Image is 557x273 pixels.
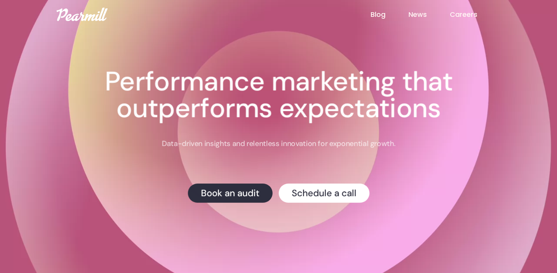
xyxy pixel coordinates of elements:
a: Blog [371,10,408,19]
a: Book an audit [188,183,272,202]
h1: Performance marketing that outperforms expectations [64,68,493,122]
a: News [408,10,450,19]
img: Pearmill logo [57,8,108,21]
a: Careers [450,10,500,19]
p: Data-driven insights and relentless innovation for exponential growth. [162,138,395,148]
a: Schedule a call [279,183,369,202]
